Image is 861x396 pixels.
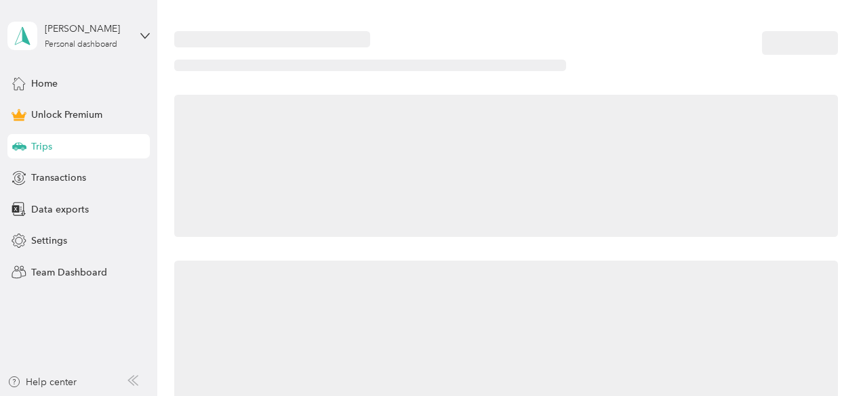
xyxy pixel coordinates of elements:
span: Settings [31,234,67,248]
span: Data exports [31,202,89,217]
button: Help center [7,375,77,389]
div: Personal dashboard [45,41,117,49]
iframe: Everlance-gr Chat Button Frame [785,320,861,396]
span: Transactions [31,171,86,185]
span: Unlock Premium [31,108,102,122]
span: Team Dashboard [31,265,107,280]
div: [PERSON_NAME] [45,22,129,36]
span: Trips [31,139,52,154]
span: Home [31,76,58,91]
